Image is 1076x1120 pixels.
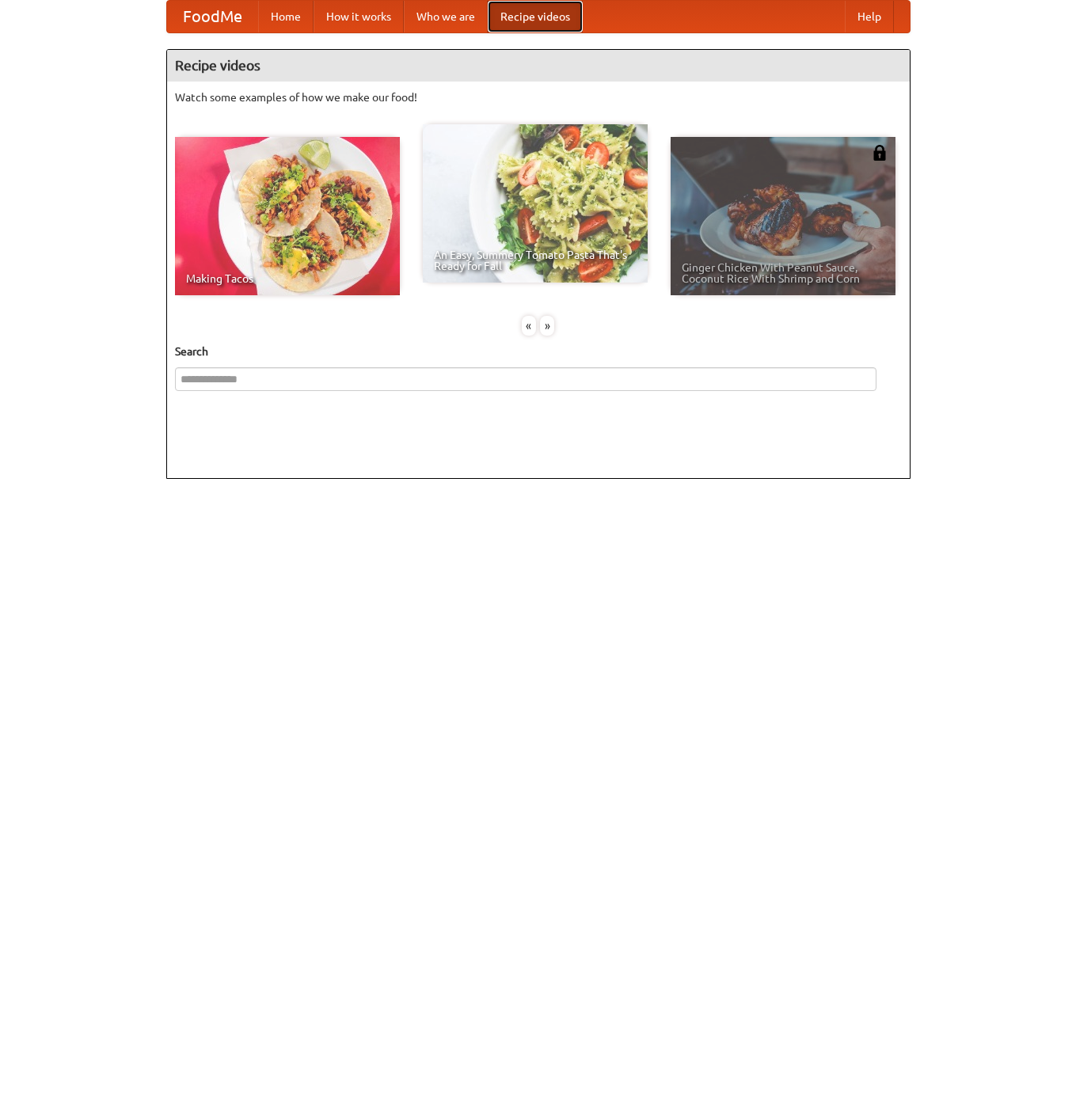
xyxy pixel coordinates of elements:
a: Making Tacos [175,137,400,295]
a: An Easy, Summery Tomato Pasta That's Ready for Fall [423,124,648,283]
h4: Recipe videos [167,50,910,82]
span: Making Tacos [186,273,389,284]
span: An Easy, Summery Tomato Pasta That's Ready for Fall [434,249,637,271]
a: Recipe videos [488,1,583,32]
div: « [522,316,536,336]
a: FoodMe [167,1,258,32]
a: Who we are [404,1,488,32]
div: » [540,316,554,336]
img: 483408.png [872,145,888,161]
a: How it works [314,1,404,32]
h5: Search [175,344,902,359]
a: Help [845,1,894,32]
p: Watch some examples of how we make our food! [175,89,902,105]
a: Home [258,1,314,32]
